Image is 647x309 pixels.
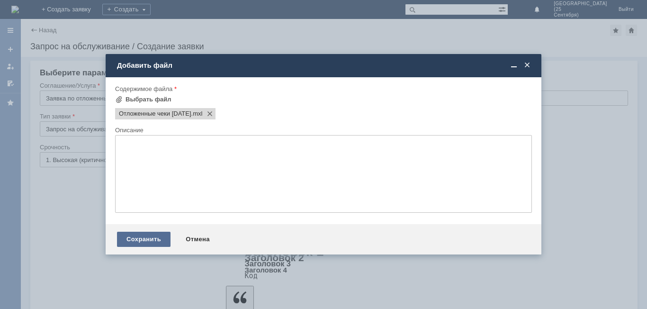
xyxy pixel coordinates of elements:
[191,110,203,118] span: Отложенные чеки 05.10.25.mxl
[509,61,519,70] span: Свернуть (Ctrl + M)
[115,86,530,92] div: Содержимое файла
[522,61,532,70] span: Закрыть
[119,110,191,118] span: Отложенные чеки 05.10.25.mxl
[126,96,171,103] div: Выбрать файл
[117,61,532,70] div: Добавить файл
[4,4,138,19] div: Добрый вечер! Прошу удалить отложенные чеки во вложении.
[115,127,530,133] div: Описание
